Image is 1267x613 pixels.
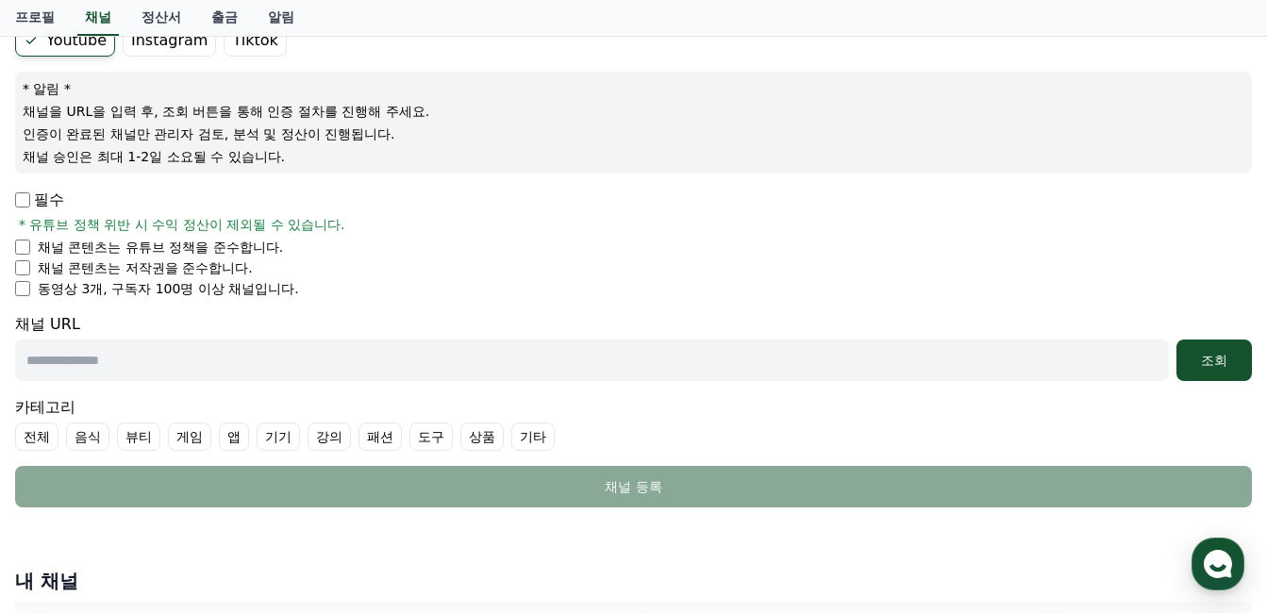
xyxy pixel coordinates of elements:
[123,25,216,57] label: Instagram
[1176,340,1252,381] button: 조회
[117,422,160,451] label: 뷰티
[257,422,300,451] label: 기기
[38,258,253,277] p: 채널 콘텐츠는 저작권을 준수합니다.
[19,215,345,234] span: * 유튜브 정책 위반 시 수익 정산이 제외될 수 있습니다.
[15,189,64,211] p: 필수
[15,25,115,57] label: Youtube
[15,466,1252,507] button: 채널 등록
[15,396,1252,451] div: 카테고리
[15,568,1252,594] h4: 내 채널
[23,102,1244,121] p: 채널을 URL을 입력 후, 조회 버튼을 통해 인증 절차를 진행해 주세요.
[292,485,314,500] span: 설정
[168,422,211,451] label: 게임
[59,485,71,500] span: 홈
[224,25,286,57] label: Tiktok
[358,422,402,451] label: 패션
[15,313,1252,381] div: 채널 URL
[53,477,1214,496] div: 채널 등록
[173,486,195,501] span: 대화
[38,279,299,298] p: 동영상 3개, 구독자 100명 이상 채널입니다.
[66,422,109,451] label: 음식
[308,422,351,451] label: 강의
[219,422,249,451] label: 앱
[38,238,283,257] p: 채널 콘텐츠는 유튜브 정책을 준수합니다.
[243,456,362,504] a: 설정
[15,422,58,451] label: 전체
[511,422,555,451] label: 기타
[125,456,243,504] a: 대화
[23,147,1244,166] p: 채널 승인은 최대 1-2일 소요될 수 있습니다.
[6,456,125,504] a: 홈
[460,422,504,451] label: 상품
[1184,351,1244,370] div: 조회
[23,124,1244,143] p: 인증이 완료된 채널만 관리자 검토, 분석 및 정산이 진행됩니다.
[409,422,453,451] label: 도구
